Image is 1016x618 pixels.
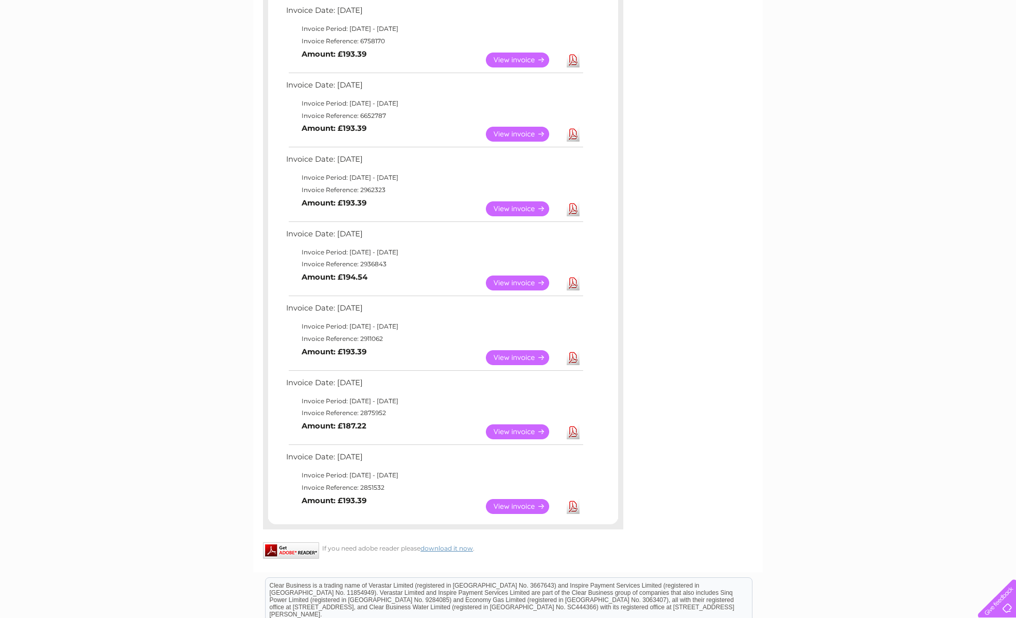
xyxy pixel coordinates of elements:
td: Invoice Reference: 2936843 [284,258,585,270]
a: Contact [948,44,973,51]
a: Water [835,44,854,51]
td: Invoice Period: [DATE] - [DATE] [284,97,585,110]
td: Invoice Period: [DATE] - [DATE] [284,320,585,333]
td: Invoice Period: [DATE] - [DATE] [284,469,585,482]
div: Clear Business is a trading name of Verastar Limited (registered in [GEOGRAPHIC_DATA] No. 3667643... [266,6,752,50]
td: Invoice Period: [DATE] - [DATE] [284,23,585,35]
a: View [486,499,562,514]
img: logo.png [36,27,88,58]
td: Invoice Date: [DATE] [284,450,585,469]
b: Amount: £193.39 [302,124,366,133]
td: Invoice Reference: 2875952 [284,407,585,419]
a: Download [567,201,580,216]
a: Telecoms [889,44,920,51]
b: Amount: £187.22 [302,421,366,431]
td: Invoice Period: [DATE] - [DATE] [284,171,585,184]
b: Amount: £193.39 [302,496,366,505]
td: Invoice Date: [DATE] [284,301,585,320]
a: 0333 014 3131 [822,5,893,18]
a: View [486,350,562,365]
a: View [486,53,562,67]
a: Log out [982,44,1006,51]
a: View [486,276,562,290]
a: Download [567,499,580,514]
a: Download [567,53,580,67]
a: Download [567,424,580,439]
td: Invoice Reference: 6652787 [284,110,585,122]
div: If you need adobe reader please . [263,542,623,552]
td: Invoice Date: [DATE] [284,152,585,171]
td: Invoice Period: [DATE] - [DATE] [284,395,585,407]
a: Energy [861,44,883,51]
td: Invoice Date: [DATE] [284,227,585,246]
td: Invoice Reference: 2911062 [284,333,585,345]
b: Amount: £193.39 [302,49,366,59]
td: Invoice Date: [DATE] [284,4,585,23]
b: Amount: £193.39 [302,198,366,208]
td: Invoice Reference: 2851532 [284,482,585,494]
a: View [486,127,562,142]
td: Invoice Reference: 6758170 [284,35,585,47]
a: Blog [926,44,941,51]
a: Download [567,350,580,365]
b: Amount: £194.54 [302,272,367,282]
td: Invoice Period: [DATE] - [DATE] [284,246,585,259]
b: Amount: £193.39 [302,347,366,356]
td: Invoice Reference: 2962323 [284,184,585,196]
td: Invoice Date: [DATE] [284,376,585,395]
a: View [486,201,562,216]
a: Download [567,276,580,290]
a: View [486,424,562,439]
a: Download [567,127,580,142]
a: download it now [421,544,473,552]
td: Invoice Date: [DATE] [284,78,585,97]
